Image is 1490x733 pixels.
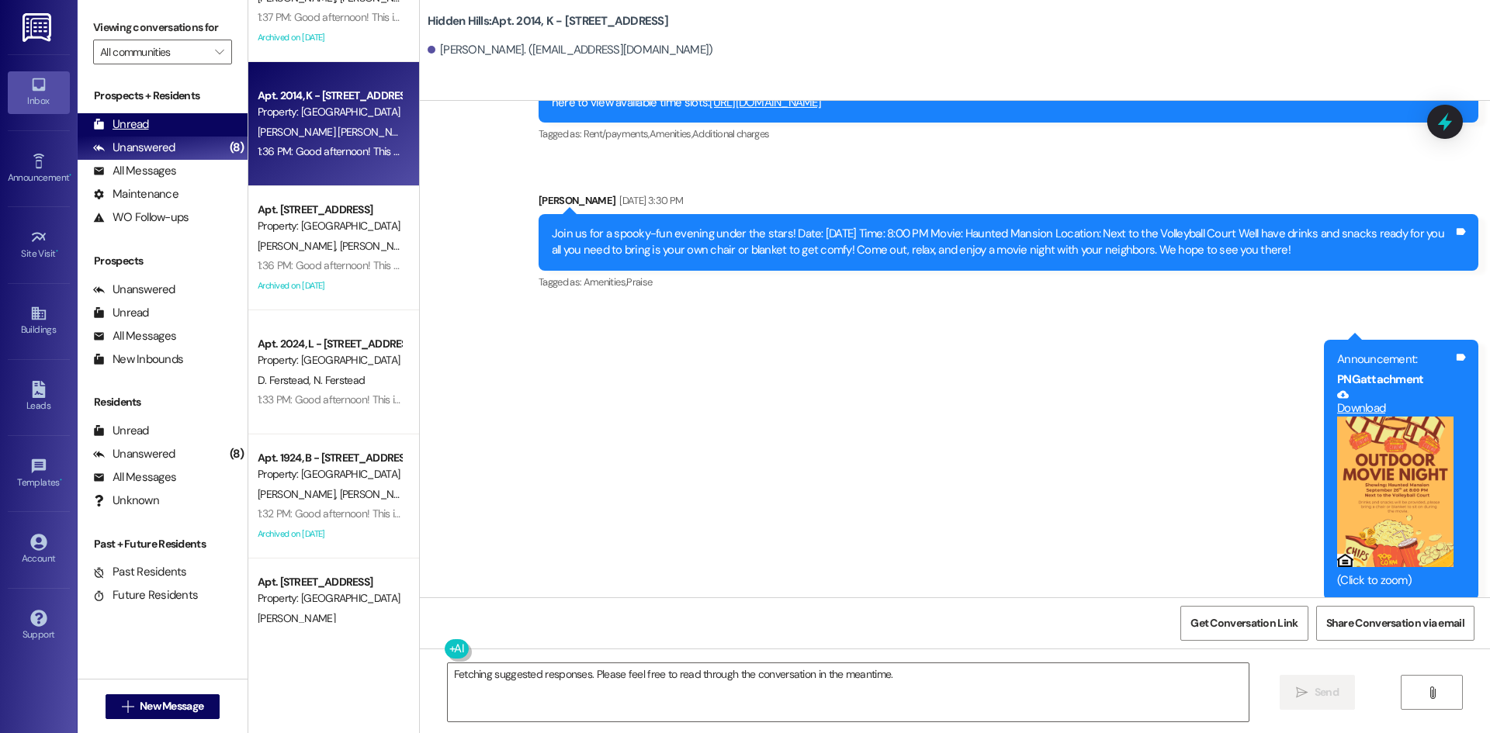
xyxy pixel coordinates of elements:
img: ResiDesk Logo [23,13,54,42]
div: Unanswered [93,446,175,462]
span: Praise [626,275,652,289]
div: Past Residents [93,564,187,580]
div: All Messages [93,163,176,179]
a: Buildings [8,300,70,342]
span: [PERSON_NAME] [258,487,340,501]
a: Inbox [8,71,70,113]
div: Apt. [STREET_ADDRESS] [258,574,401,590]
div: All Messages [93,469,176,486]
div: New Inbounds [93,351,183,368]
span: [PERSON_NAME] [258,239,340,253]
div: Property: [GEOGRAPHIC_DATA] [258,590,401,607]
span: D. Ferstead [258,373,314,387]
div: (8) [226,442,248,466]
i:  [1426,686,1438,699]
span: Amenities , [584,275,627,289]
div: Apt. 2024, L - [STREET_ADDRESS] [258,336,401,352]
div: All Messages [93,328,176,344]
div: Property: [GEOGRAPHIC_DATA] [258,466,401,482]
button: Get Conversation Link [1180,606,1308,641]
div: [DATE] 3:30 PM [615,192,683,209]
span: • [60,475,62,486]
div: Unknown [93,493,159,509]
button: Zoom image [1337,417,1454,567]
span: • [69,170,71,181]
span: Additional charges [692,127,769,140]
div: Property: [GEOGRAPHIC_DATA] [258,218,401,234]
button: New Message [106,694,220,719]
span: Amenities , [650,127,693,140]
label: Viewing conversations for [93,16,232,40]
input: All communities [100,40,207,64]
span: Get Conversation Link [1190,615,1298,631]
a: Download [1337,389,1454,416]
div: (8) [226,136,248,160]
div: Unanswered [93,140,175,156]
div: Unanswered [93,282,175,298]
div: Residents [78,394,248,410]
div: Archived on [DATE] [256,524,403,544]
div: Prospects [78,253,248,269]
div: Unread [93,305,149,321]
div: Past + Future Residents [78,536,248,552]
div: Apt. 1924, B - [STREET_ADDRESS] [258,450,401,466]
i:  [1296,686,1308,699]
span: Share Conversation via email [1326,615,1464,631]
div: Unread [93,116,149,133]
span: Send [1315,684,1339,700]
div: Archived on [DATE] [256,28,403,47]
div: (Click to zoom) [1337,572,1454,589]
div: Future Residents [93,587,198,603]
i:  [215,46,223,58]
span: • [56,246,58,257]
span: [PERSON_NAME] [339,239,417,253]
a: Templates • [8,453,70,495]
b: PNG attachment [1337,372,1423,387]
div: Archived on [DATE] [256,276,403,296]
div: Property: [GEOGRAPHIC_DATA] [258,104,401,120]
span: Rent/payments , [584,127,650,140]
i:  [122,700,133,713]
a: Support [8,605,70,647]
span: [PERSON_NAME] [258,611,335,625]
div: [PERSON_NAME] [539,192,1478,214]
b: Hidden Hills: Apt. 2014, K - [STREET_ADDRESS] [428,13,668,29]
div: Maintenance [93,186,178,202]
a: Leads [8,376,70,418]
div: Join us for a spooky-fun evening under the stars! Date: [DATE] Time: 8:00 PM Movie: Haunted Mansi... [552,226,1454,259]
div: Tagged as: [539,123,1478,145]
a: Site Visit • [8,224,70,266]
span: N. Ferstead [314,373,365,387]
div: Apt. [STREET_ADDRESS] [258,202,401,218]
button: Send [1280,675,1355,710]
span: New Message [140,698,203,714]
div: Unread [93,423,149,439]
div: Tagged as: [539,271,1478,293]
a: Account [8,529,70,571]
button: Share Conversation via email [1316,606,1474,641]
span: [PERSON_NAME] [PERSON_NAME] [258,125,415,139]
div: Property: [GEOGRAPHIC_DATA] [258,352,401,368]
div: Apt. 2014, K - [STREET_ADDRESS] [258,88,401,104]
div: Announcement: [1337,351,1454,368]
div: Prospects + Residents [78,88,248,104]
div: WO Follow-ups [93,209,189,226]
div: [PERSON_NAME]. ([EMAIL_ADDRESS][DOMAIN_NAME]) [428,42,713,58]
textarea: Fetching suggested responses. Please feel free to read through the conversation in the meantime. [448,663,1249,721]
a: [URL][DOMAIN_NAME] [709,95,821,110]
span: [PERSON_NAME] [339,487,417,501]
